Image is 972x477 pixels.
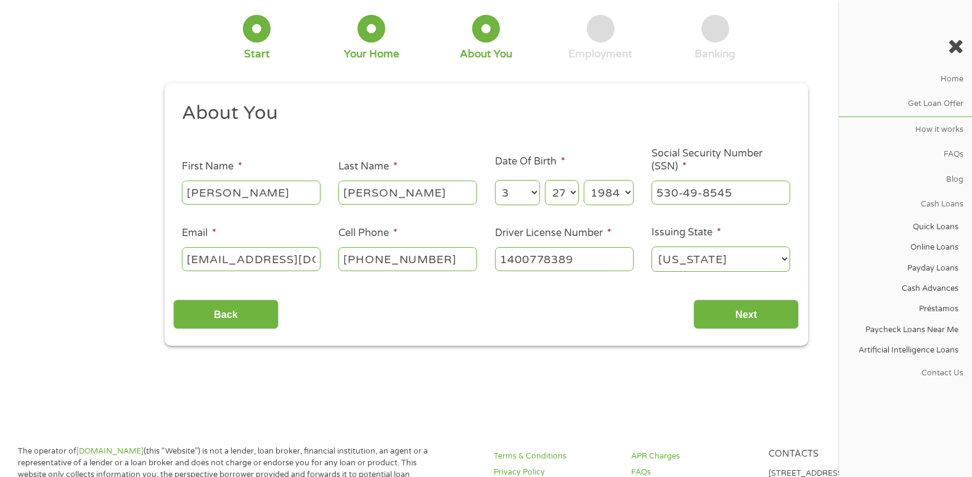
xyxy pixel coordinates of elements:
a: Blog [839,167,972,192]
a: Contact Us [839,361,972,385]
a: Cash Advances [839,279,966,299]
div: Banking [695,47,735,61]
label: Last Name [338,160,398,173]
a: Paycheck Loans Near Me [839,319,966,340]
a: FAQs [839,142,972,167]
input: John [182,181,321,204]
a: Home [839,67,972,91]
a: Cash Loans [839,192,972,217]
input: Back [173,300,279,330]
h2: About You [182,101,781,126]
a: Payday Loans [839,258,966,279]
label: Cell Phone [338,227,398,240]
div: Employment [568,47,632,61]
label: First Name [182,160,242,173]
a: How it works [839,117,972,142]
label: Driver License Number [495,227,611,240]
input: (541) 754-3010 [338,247,477,271]
h4: Contacts [769,449,891,460]
input: john@gmail.com [182,247,321,271]
label: Issuing State [651,226,721,239]
input: Next [693,300,799,330]
a: Get Loan Offer [839,92,972,116]
a: Online Loans [839,237,966,258]
label: Social Security Number (SSN) [651,147,790,173]
a: APR Charges [631,450,754,462]
a: Terms & Conditions [494,450,616,462]
a: Préstamos [839,299,966,319]
label: Date Of Birth [495,155,565,168]
div: Your Home [344,47,399,61]
label: Email [182,227,216,240]
div: About You [460,47,512,61]
a: Quick Loans [839,217,966,237]
input: Smith [338,181,477,204]
div: Start [244,47,270,61]
a: [DOMAIN_NAME] [76,446,144,456]
a: Artificial Intelligence Loans [839,340,966,361]
input: 078-05-1120 [651,181,790,204]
